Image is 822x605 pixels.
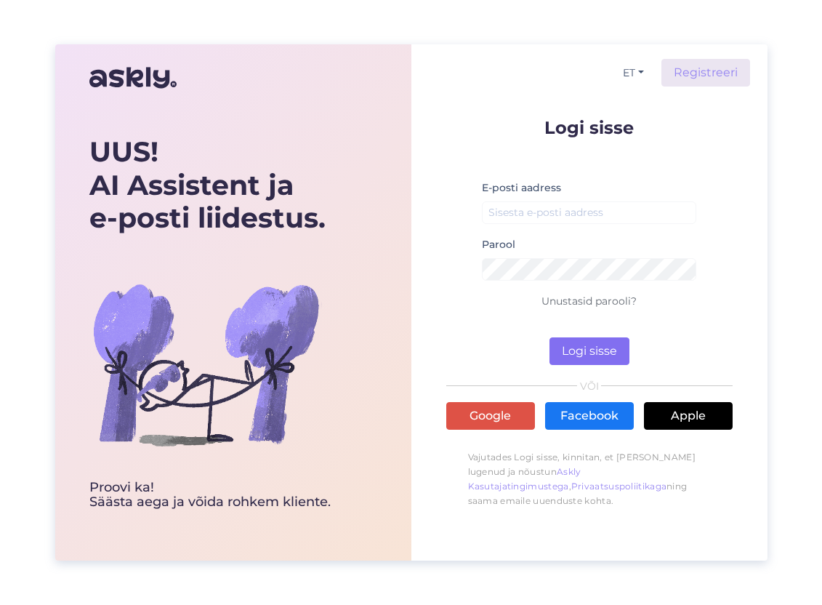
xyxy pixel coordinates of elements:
[482,180,561,196] label: E-posti aadress
[545,402,634,430] a: Facebook
[549,337,629,365] button: Logi sisse
[482,237,515,252] label: Parool
[89,135,331,235] div: UUS! AI Assistent ja e-posti liidestus.
[644,402,733,430] a: Apple
[482,201,697,224] input: Sisesta e-posti aadress
[617,63,650,84] button: ET
[571,481,666,492] a: Privaatsuspoliitikaga
[446,443,733,516] p: Vajutades Logi sisse, kinnitan, et [PERSON_NAME] lugenud ja nõustun , ning saama emaile uuenduste...
[541,295,637,308] a: Unustasid parooli?
[89,60,177,95] img: Askly
[446,402,535,430] a: Google
[446,119,733,137] p: Logi sisse
[577,381,601,391] span: VÕI
[89,481,331,510] div: Proovi ka! Säästa aega ja võida rohkem kliente.
[661,59,750,87] a: Registreeri
[89,248,322,481] img: bg-askly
